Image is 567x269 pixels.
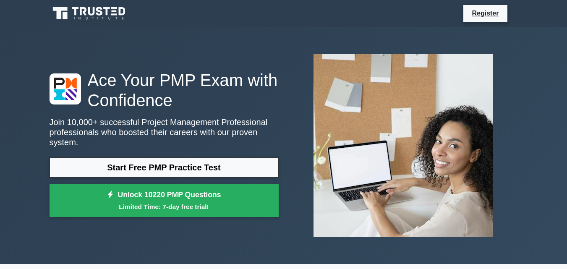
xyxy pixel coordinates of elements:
[467,8,504,18] a: Register
[50,70,279,110] h1: Ace Your PMP Exam with Confidence
[60,202,268,212] small: Limited Time: 7-day free trial!
[50,157,279,178] a: Start Free PMP Practice Test
[50,184,279,217] a: Unlock 10220 PMP QuestionsLimited Time: 7-day free trial!
[50,117,279,147] p: Join 10,000+ successful Project Management Professional professionals who boosted their careers w...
